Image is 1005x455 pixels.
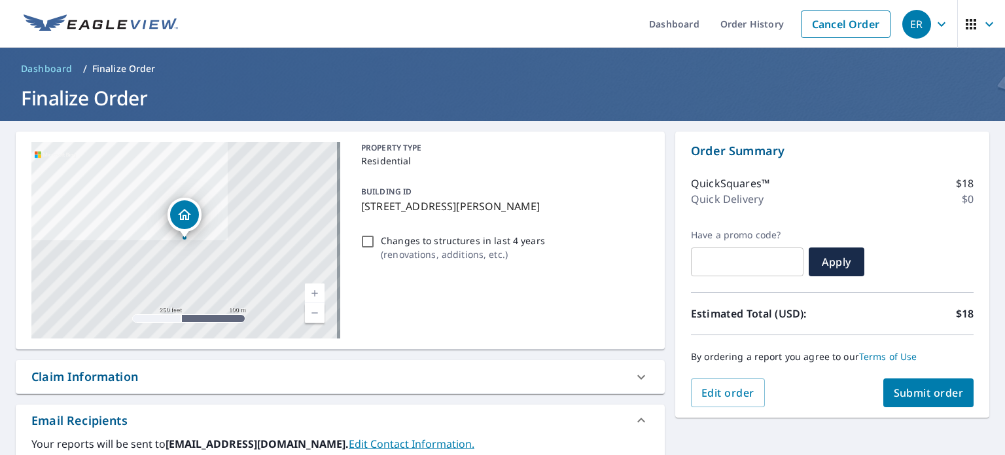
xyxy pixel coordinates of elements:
[691,175,769,191] p: QuickSquares™
[691,378,765,407] button: Edit order
[166,437,349,451] b: [EMAIL_ADDRESS][DOMAIN_NAME].
[16,405,665,436] div: Email Recipients
[92,62,156,75] p: Finalize Order
[381,234,545,247] p: Changes to structures in last 4 years
[381,247,545,261] p: ( renovations, additions, etc. )
[361,198,644,214] p: [STREET_ADDRESS][PERSON_NAME]
[83,61,87,77] li: /
[691,229,803,241] label: Have a promo code?
[305,303,325,323] a: Current Level 17, Zoom Out
[361,186,412,197] p: BUILDING ID
[24,14,178,34] img: EV Logo
[859,350,917,363] a: Terms of Use
[819,255,854,269] span: Apply
[956,306,974,321] p: $18
[305,283,325,303] a: Current Level 17, Zoom In
[691,142,974,160] p: Order Summary
[361,142,644,154] p: PROPERTY TYPE
[883,378,974,407] button: Submit order
[361,154,644,168] p: Residential
[902,10,931,39] div: ER
[956,175,974,191] p: $18
[691,306,832,321] p: Estimated Total (USD):
[21,62,73,75] span: Dashboard
[31,368,138,386] div: Claim Information
[801,10,890,38] a: Cancel Order
[31,436,649,452] label: Your reports will be sent to
[16,84,989,111] h1: Finalize Order
[962,191,974,207] p: $0
[701,386,754,400] span: Edit order
[16,360,665,393] div: Claim Information
[349,437,474,451] a: EditContactInfo
[809,247,864,276] button: Apply
[31,412,128,429] div: Email Recipients
[894,386,964,400] span: Submit order
[16,58,78,79] a: Dashboard
[691,191,764,207] p: Quick Delivery
[167,198,202,238] div: Dropped pin, building 1, Residential property, 26131 Travis Brook Dr Richmond, TX 77406
[691,351,974,363] p: By ordering a report you agree to our
[16,58,989,79] nav: breadcrumb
